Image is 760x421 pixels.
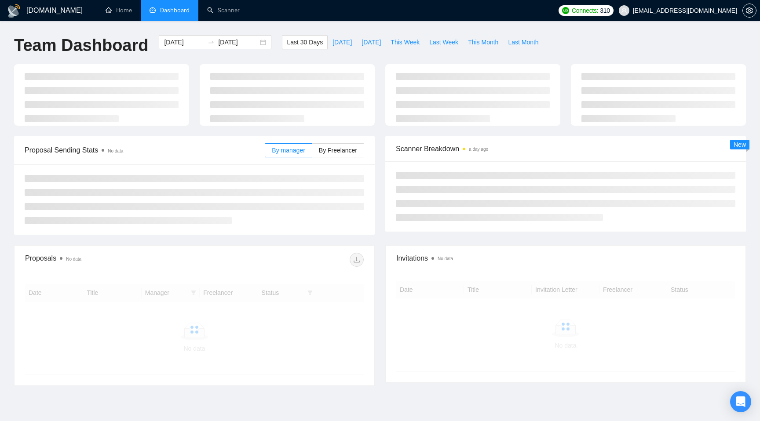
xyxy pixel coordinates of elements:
[208,39,215,46] span: swap-right
[424,35,463,49] button: Last Week
[562,7,569,14] img: upwork-logo.png
[332,37,352,47] span: [DATE]
[357,35,386,49] button: [DATE]
[108,149,123,153] span: No data
[621,7,627,14] span: user
[160,7,190,14] span: Dashboard
[438,256,453,261] span: No data
[469,147,488,152] time: a day ago
[429,37,458,47] span: Last Week
[319,147,357,154] span: By Freelancer
[7,4,21,18] img: logo
[106,7,132,14] a: homeHome
[743,7,756,14] span: setting
[272,147,305,154] span: By manager
[734,141,746,148] span: New
[25,253,194,267] div: Proposals
[287,37,323,47] span: Last 30 Days
[25,145,265,156] span: Proposal Sending Stats
[282,35,328,49] button: Last 30 Days
[150,7,156,13] span: dashboard
[66,257,81,261] span: No data
[730,391,751,412] div: Open Intercom Messenger
[463,35,503,49] button: This Month
[218,37,258,47] input: End date
[468,37,498,47] span: This Month
[208,39,215,46] span: to
[207,7,240,14] a: searchScanner
[386,35,424,49] button: This Week
[742,7,756,14] a: setting
[503,35,543,49] button: Last Month
[362,37,381,47] span: [DATE]
[396,143,735,154] span: Scanner Breakdown
[572,6,598,15] span: Connects:
[14,35,148,56] h1: Team Dashboard
[328,35,357,49] button: [DATE]
[391,37,420,47] span: This Week
[742,4,756,18] button: setting
[508,37,538,47] span: Last Month
[164,37,204,47] input: Start date
[396,253,735,264] span: Invitations
[600,6,610,15] span: 310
